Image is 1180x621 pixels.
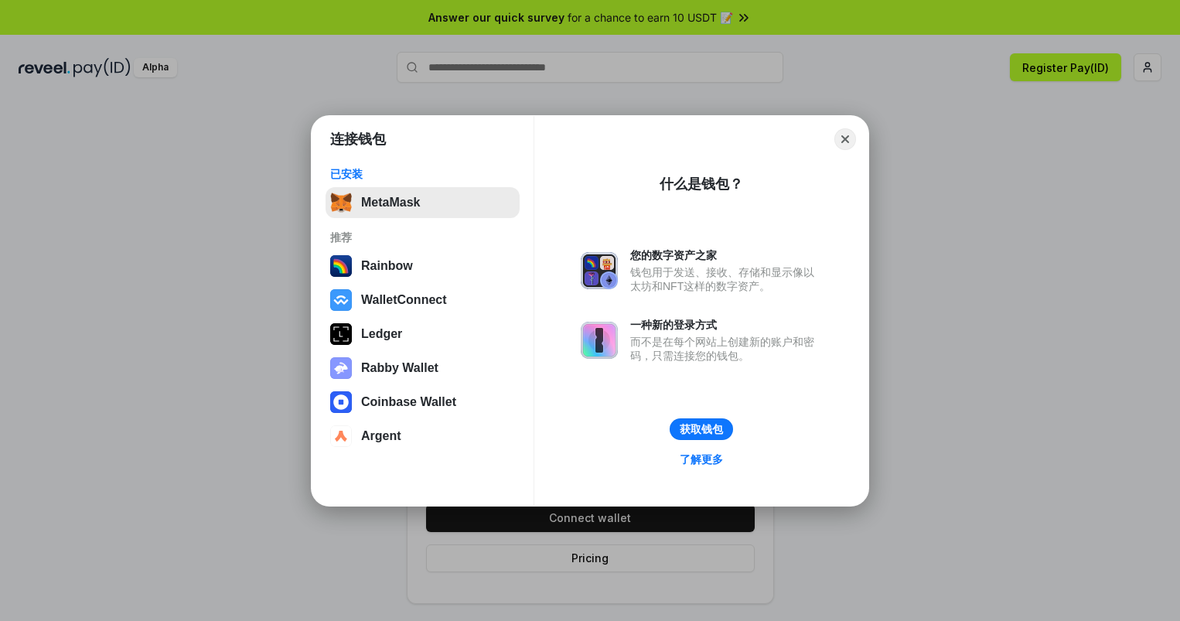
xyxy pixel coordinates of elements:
img: svg+xml,%3Csvg%20xmlns%3D%22http%3A%2F%2Fwww.w3.org%2F2000%2Fsvg%22%20fill%3D%22none%22%20viewBox... [330,357,352,379]
button: Ledger [326,319,520,350]
img: svg+xml,%3Csvg%20width%3D%2228%22%20height%3D%2228%22%20viewBox%3D%220%200%2028%2028%22%20fill%3D... [330,425,352,447]
div: 什么是钱包？ [660,175,743,193]
img: svg+xml,%3Csvg%20xmlns%3D%22http%3A%2F%2Fwww.w3.org%2F2000%2Fsvg%22%20width%3D%2228%22%20height%3... [330,323,352,345]
img: svg+xml,%3Csvg%20xmlns%3D%22http%3A%2F%2Fwww.w3.org%2F2000%2Fsvg%22%20fill%3D%22none%22%20viewBox... [581,252,618,289]
div: Rabby Wallet [361,361,438,375]
h1: 连接钱包 [330,130,386,148]
button: Coinbase Wallet [326,387,520,418]
button: Close [834,128,856,150]
button: Argent [326,421,520,452]
div: 而不是在每个网站上创建新的账户和密码，只需连接您的钱包。 [630,335,822,363]
img: svg+xml,%3Csvg%20width%3D%22120%22%20height%3D%22120%22%20viewBox%3D%220%200%20120%20120%22%20fil... [330,255,352,277]
div: 推荐 [330,230,515,244]
button: 获取钱包 [670,418,733,440]
button: Rabby Wallet [326,353,520,384]
div: MetaMask [361,196,420,210]
button: MetaMask [326,187,520,218]
button: Rainbow [326,251,520,281]
button: WalletConnect [326,285,520,316]
div: 获取钱包 [680,422,723,436]
img: svg+xml,%3Csvg%20width%3D%2228%22%20height%3D%2228%22%20viewBox%3D%220%200%2028%2028%22%20fill%3D... [330,391,352,413]
img: svg+xml,%3Csvg%20xmlns%3D%22http%3A%2F%2Fwww.w3.org%2F2000%2Fsvg%22%20fill%3D%22none%22%20viewBox... [581,322,618,359]
img: svg+xml,%3Csvg%20fill%3D%22none%22%20height%3D%2233%22%20viewBox%3D%220%200%2035%2033%22%20width%... [330,192,352,213]
a: 了解更多 [670,449,732,469]
div: Coinbase Wallet [361,395,456,409]
img: svg+xml,%3Csvg%20width%3D%2228%22%20height%3D%2228%22%20viewBox%3D%220%200%2028%2028%22%20fill%3D... [330,289,352,311]
div: Rainbow [361,259,413,273]
div: Argent [361,429,401,443]
div: 一种新的登录方式 [630,318,822,332]
div: 了解更多 [680,452,723,466]
div: 钱包用于发送、接收、存储和显示像以太坊和NFT这样的数字资产。 [630,265,822,293]
div: Ledger [361,327,402,341]
div: WalletConnect [361,293,447,307]
div: 您的数字资产之家 [630,248,822,262]
div: 已安装 [330,167,515,181]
